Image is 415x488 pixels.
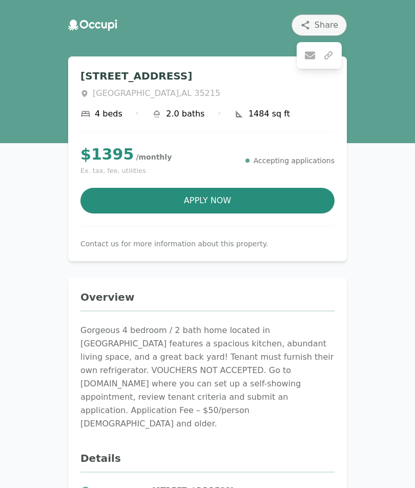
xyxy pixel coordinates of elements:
[80,188,335,213] button: Apply Now
[315,19,338,31] span: Share
[254,155,335,166] p: Accepting applications
[80,290,335,311] h2: Overview
[93,87,220,100] span: [GEOGRAPHIC_DATA] , AL 35215
[95,108,122,120] span: 4 beds
[80,324,335,431] div: Gorgeous 4 bedroom / 2 bath home located in [GEOGRAPHIC_DATA] features a spacious kitchen, abunda...
[135,108,139,120] div: •
[217,108,221,120] div: •
[80,239,335,249] p: Contact us for more information about this property.
[80,145,172,164] p: $ 1395
[80,69,335,83] h1: [STREET_ADDRESS]
[80,451,335,473] h2: Details
[80,166,172,175] small: Ex. tax, fee, utilities
[166,108,204,120] span: 2.0 baths
[248,108,290,120] span: 1484 sq ft
[292,14,347,36] button: Share
[136,153,172,161] span: / monthly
